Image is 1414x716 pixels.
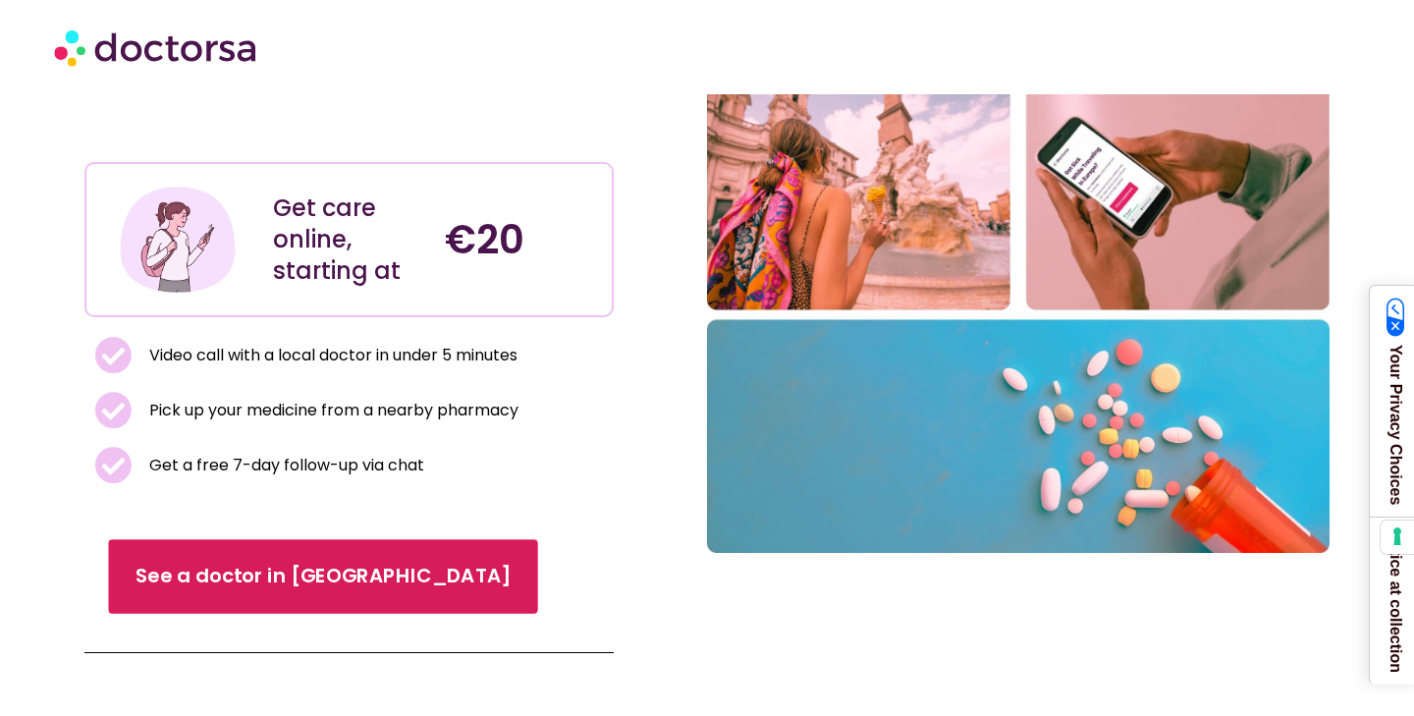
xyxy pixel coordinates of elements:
[117,179,239,301] img: Illustration depicting a young woman in a casual outfit, engaged with her smartphone. She has a p...
[144,452,424,479] span: Get a free 7-day follow-up via chat
[144,397,518,424] span: Pick up your medicine from a nearby pharmacy
[144,342,517,369] span: Video call with a local doctor in under 5 minutes
[707,86,1330,553] img: A collage of three pictures. Healthy female traveler enjoying her vacation in Rome, Italy. Someon...
[94,119,604,142] iframe: Customer reviews powered by Trustpilot
[1381,521,1414,554] button: Your consent preferences for tracking technologies
[445,216,597,263] h4: €20
[136,563,512,591] span: See a doctor in [GEOGRAPHIC_DATA]
[109,539,538,614] a: See a doctor in [GEOGRAPHIC_DATA]
[273,193,425,287] div: Get care online, starting at
[94,95,389,119] iframe: Customer reviews powered by Trustpilot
